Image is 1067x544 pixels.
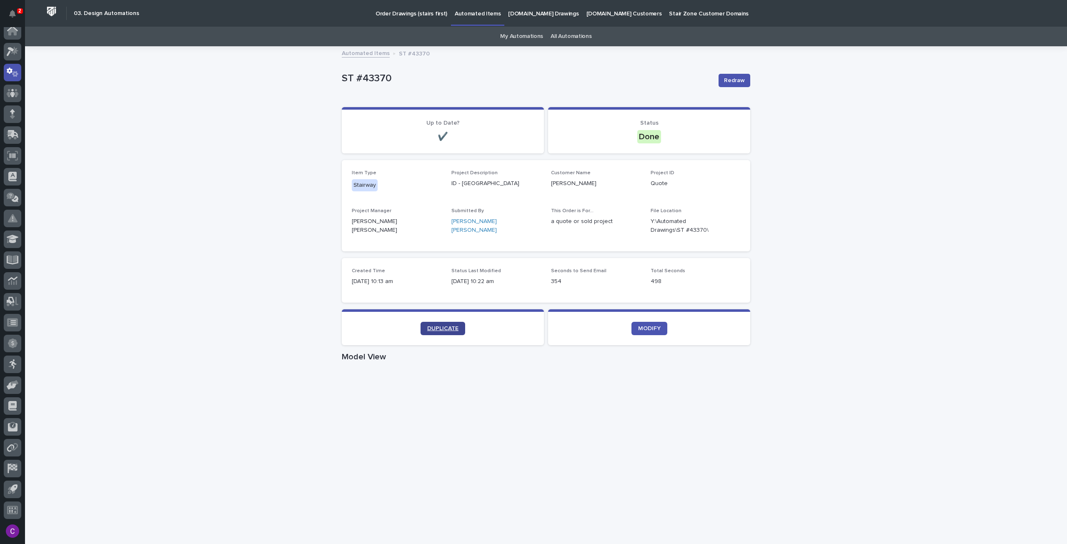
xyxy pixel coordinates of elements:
a: MODIFY [631,322,667,335]
span: Project Description [451,170,498,175]
img: Workspace Logo [44,4,59,19]
span: Project Manager [352,208,391,213]
span: File Location [651,208,681,213]
p: ST #43370 [399,48,430,58]
button: Redraw [719,74,750,87]
button: Notifications [4,5,21,23]
span: Total Seconds [651,268,685,273]
p: [DATE] 10:22 am [451,277,541,286]
p: 498 [651,277,740,286]
p: a quote or sold project [551,217,641,226]
a: DUPLICATE [421,322,465,335]
p: ID - [GEOGRAPHIC_DATA] [451,179,541,188]
span: Created Time [352,268,385,273]
p: ✔️ [352,132,534,142]
span: Customer Name [551,170,591,175]
p: Quote [651,179,740,188]
p: [PERSON_NAME] [PERSON_NAME] [352,217,441,235]
p: 354 [551,277,641,286]
div: Notifications2 [10,10,21,23]
span: Status Last Modified [451,268,501,273]
span: Up to Date? [426,120,460,126]
p: 2 [18,8,21,14]
p: [DATE] 10:13 am [352,277,441,286]
span: Status [640,120,659,126]
span: Item Type [352,170,376,175]
span: Seconds to Send Email [551,268,606,273]
p: ST #43370 [342,73,712,85]
h2: 03. Design Automations [74,10,139,17]
a: [PERSON_NAME] [PERSON_NAME] [451,217,541,235]
h1: Model View [342,352,750,362]
span: Project ID [651,170,674,175]
span: This Order is For... [551,208,594,213]
div: Stairway [352,179,378,191]
a: My Automations [500,27,543,46]
p: [PERSON_NAME] [551,179,641,188]
a: All Automations [551,27,591,46]
span: MODIFY [638,326,661,331]
a: Automated Items [342,48,390,58]
span: Redraw [724,76,745,85]
: Y:\Automated Drawings\ST #43370\ [651,217,720,235]
div: Done [637,130,661,143]
button: users-avatar [4,522,21,540]
span: DUPLICATE [427,326,458,331]
span: Submitted By [451,208,484,213]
